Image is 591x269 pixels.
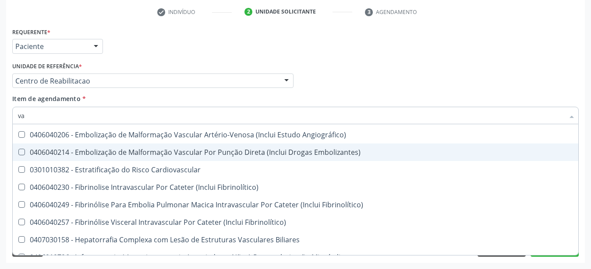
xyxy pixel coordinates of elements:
[244,8,252,16] div: 2
[18,219,573,226] div: 0406040257 - Fibrinólise Visceral Intravascular Por Cateter (Inclui Fibrinolítico)
[18,107,564,124] input: Buscar por procedimentos
[18,149,573,156] div: 0406040214 - Embolização de Malformação Vascular Por Punção Direta (Inclui Drogas Embolizantes)
[18,236,573,243] div: 0407030158 - Hepatorrafia Complexa com Lesão de Estruturas Vasculares Biliares
[18,201,573,208] div: 0406040249 - Fibrinólise Para Embolia Pulmonar Macica Intravascular Por Cateter (Inclui Fibrinolí...
[255,8,316,16] div: Unidade solicitante
[15,42,85,51] span: Paciente
[15,77,276,85] span: Centro de Reabilitacao
[18,131,573,138] div: 0406040206 - Embolização de Malformação Vascular Artério-Venosa (Inclui Estudo Angiográfico)
[18,184,573,191] div: 0406040230 - Fibrinolise Intravascular Por Cateter (Inclui Fibrinolítico)
[18,254,573,261] div: 0406010706 - Infartectomia / Aneurismectomia Associada ou Não A Revascularização Miocárdica
[12,25,50,39] label: Requerente
[18,166,573,173] div: 0301010382 - Estratificação do Risco Cardiovascular
[12,60,82,73] label: Unidade de referência
[12,94,81,103] span: Item de agendamento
